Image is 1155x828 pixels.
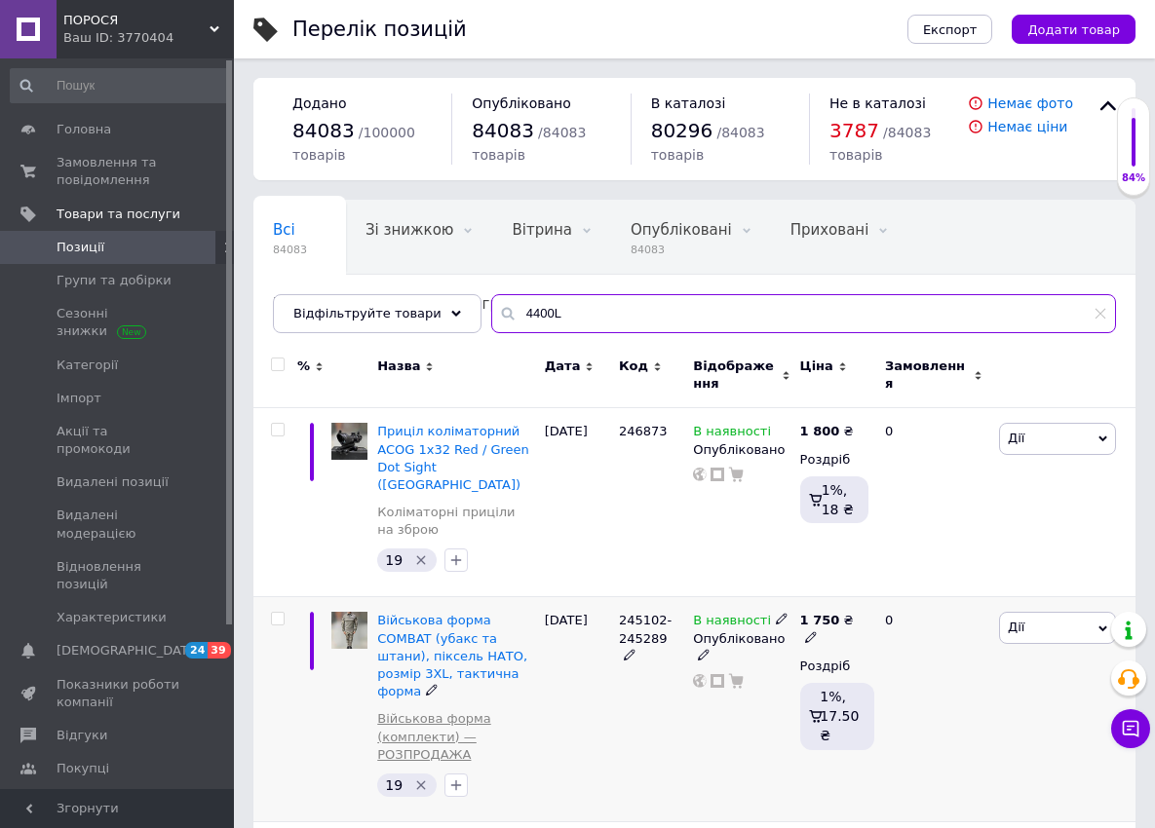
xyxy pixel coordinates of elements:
span: Код [619,358,648,375]
span: 19 [385,777,403,793]
button: Додати товар [1012,15,1136,44]
span: / 84083 товарів [472,125,586,163]
span: 24 [185,642,208,659]
span: Видалені позиції [57,473,169,491]
a: Коліматорні приціли на зброю [377,504,535,539]
div: ₴ [800,423,854,440]
span: [PERSON_NAME], Коренева груп... [273,295,531,313]
img: Прицел коллиматорный ACOG 1x32 Red / Green Dot Sight (Китай) [331,423,367,459]
span: Відгуки [57,727,107,744]
span: Зі знижкою [366,221,453,239]
span: Товари та послуги [57,206,180,223]
a: Військова форма COMBAT (убакс та штани), піксель НАТО, розмір 3XL, тактична форма [377,613,527,698]
div: Роздріб [800,658,868,675]
span: [DEMOGRAPHIC_DATA] [57,642,201,659]
span: Всі [273,221,295,239]
span: Головна [57,121,111,138]
span: Приховані [790,221,869,239]
span: Категорії [57,357,118,374]
span: Відфільтруйте товари [293,306,442,320]
span: Акції та промокоди [57,423,180,458]
button: Експорт [907,15,993,44]
span: Опубліковано [472,95,571,111]
span: ПОРОСЯ [63,12,210,29]
svg: Видалити мітку [413,777,429,793]
span: Сезонні знижки [57,305,180,340]
span: Характеристики [57,609,167,626]
span: Показники роботи компанії [57,676,180,711]
span: Назва [377,358,420,375]
div: [DATE] [540,597,614,822]
input: Пошук [10,68,230,103]
span: Видалені модерацією [57,507,180,542]
div: Перелік позицій [292,19,467,40]
span: Замовлення [885,358,969,393]
span: 84083 [292,119,355,142]
div: 0 [873,597,994,822]
svg: Видалити мітку [413,552,429,568]
div: 84% [1118,171,1149,185]
span: Відображення [693,358,776,393]
span: Групи та добірки [57,272,172,289]
img: Военная форма COMBAT (убакс и штаны), пиксель НАТО, размер 3XL, тактическая форма [331,612,367,648]
div: [DATE] [540,408,614,597]
span: 246873 [619,424,668,438]
span: 84083 [472,119,534,142]
span: 84083 [273,243,307,257]
input: Пошук по назві позиції, артикулу і пошуковим запитам [491,294,1116,333]
span: 84083 [631,243,732,257]
span: 245102-245289 [619,613,672,645]
div: 0 [873,408,994,597]
div: Роздріб [800,451,868,469]
div: Опубліковано [693,630,789,665]
a: Військова форма (комплекти) — РОЗПРОДАЖА [377,710,535,764]
span: Покупці [57,760,109,777]
span: 39 [208,642,230,659]
span: В каталозі [651,95,726,111]
span: Додано [292,95,346,111]
span: Дата [545,358,581,375]
span: 3787 [829,119,879,142]
b: 1 800 [800,424,840,438]
span: Не в каталозі [829,95,926,111]
span: Експорт [923,22,978,37]
b: 1 750 [800,613,840,627]
span: В наявності [693,613,771,633]
span: Опубліковані [631,221,732,239]
span: Ціна [800,358,833,375]
span: 19 [385,552,403,568]
span: 80296 [651,119,713,142]
span: Замовлення та повідомлення [57,154,180,189]
span: % [297,358,310,375]
span: Імпорт [57,390,101,407]
a: Немає ціни [987,119,1067,134]
span: Додати товар [1027,22,1120,37]
span: В наявності [693,424,771,444]
span: / 100000 товарів [292,125,415,163]
a: Приціл коліматорний ACOG 1x32 Red / Green Dot Sight ([GEOGRAPHIC_DATA]) [377,424,529,492]
span: Дії [1008,620,1024,634]
span: Відновлення позицій [57,558,180,593]
a: Немає фото [987,95,1073,111]
button: Чат з покупцем [1111,709,1150,748]
span: Дії [1008,431,1024,445]
div: Опубліковано [693,441,789,459]
span: 1%, 17.50 ₴ [820,689,859,743]
span: Позиції [57,239,104,256]
span: / 84083 товарів [829,125,931,163]
span: Вітрина [512,221,571,239]
div: Вітрина, Коренева група, Красота и здоровье, Автотовары, электроинструмент, ручной инструмент, Сп... [253,275,570,349]
div: ₴ [800,612,868,647]
div: Ваш ID: 3770404 [63,29,234,47]
span: / 84083 товарів [651,125,765,163]
span: 1%, 18 ₴ [822,482,854,517]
